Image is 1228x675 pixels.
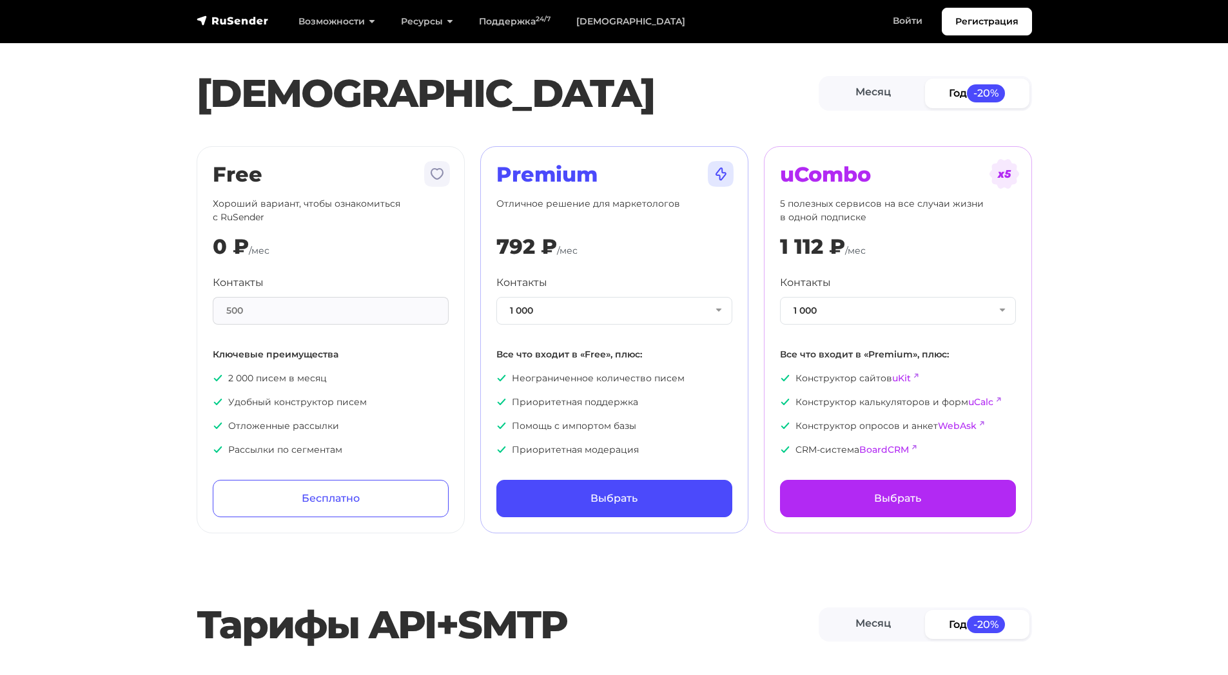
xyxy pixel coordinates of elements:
[892,372,911,384] a: uKit
[496,397,507,407] img: icon-ok.svg
[780,297,1016,325] button: 1 000
[466,8,563,35] a: Поддержка24/7
[705,158,736,189] img: tarif-premium.svg
[496,234,557,259] div: 792 ₽
[213,275,264,290] label: Контакты
[496,348,732,361] p: Все что входит в «Free», плюс:
[213,443,449,457] p: Рассылки по сегментам
[780,373,790,383] img: icon-ok.svg
[780,480,1016,517] a: Выбрать
[496,162,732,187] h2: Premium
[780,348,1016,361] p: Все что входит в «Premium», плюс:
[496,297,732,325] button: 1 000
[967,84,1006,102] span: -20%
[563,8,698,35] a: [DEMOGRAPHIC_DATA]
[780,443,1016,457] p: CRM-система
[496,480,732,517] a: Выбрать
[780,162,1016,187] h2: uCombo
[938,420,977,432] a: WebAsk
[536,15,551,23] sup: 24/7
[780,444,790,455] img: icon-ok.svg
[557,245,578,256] span: /мес
[859,444,909,455] a: BoardCRM
[968,396,993,408] a: uCalc
[213,162,449,187] h2: Free
[213,397,223,407] img: icon-ok.svg
[496,372,732,385] p: Неограниченное количество писем
[780,419,1016,433] p: Конструктор опросов и анкет
[925,610,1029,639] a: Год
[213,480,449,517] a: Бесплатно
[213,444,223,455] img: icon-ok.svg
[780,197,1016,224] p: 5 полезных сервисов на все случаи жизни в одной подписке
[197,14,269,27] img: RuSender
[213,372,449,385] p: 2 000 писем в месяц
[925,79,1029,108] a: Год
[780,421,790,431] img: icon-ok.svg
[213,419,449,433] p: Отложенные рассылки
[496,373,507,383] img: icon-ok.svg
[780,372,1016,385] p: Конструктор сайтов
[821,79,926,108] a: Месяц
[388,8,466,35] a: Ресурсы
[496,443,732,457] p: Приоритетная модерация
[249,245,269,256] span: /мес
[780,397,790,407] img: icon-ok.svg
[496,275,547,290] label: Контакты
[880,8,935,34] a: Войти
[780,275,831,290] label: Контакты
[496,395,732,409] p: Приоритетная поддержка
[496,421,507,431] img: icon-ok.svg
[845,245,866,256] span: /мес
[942,8,1032,35] a: Регистрация
[496,197,732,224] p: Отличное решение для маркетологов
[989,158,1020,189] img: tarif-ucombo.svg
[780,234,845,259] div: 1 112 ₽
[422,158,453,189] img: tarif-free.svg
[213,348,449,361] p: Ключевые преимущества
[213,395,449,409] p: Удобный конструктор писем
[197,70,819,117] h1: [DEMOGRAPHIC_DATA]
[213,234,249,259] div: 0 ₽
[821,610,926,639] a: Месяц
[213,421,223,431] img: icon-ok.svg
[496,419,732,433] p: Помощь с импортом базы
[967,616,1006,633] span: -20%
[286,8,388,35] a: Возможности
[780,395,1016,409] p: Конструктор калькуляторов и форм
[197,602,819,648] h2: Тарифы API+SMTP
[213,197,449,224] p: Хороший вариант, чтобы ознакомиться с RuSender
[496,444,507,455] img: icon-ok.svg
[213,373,223,383] img: icon-ok.svg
